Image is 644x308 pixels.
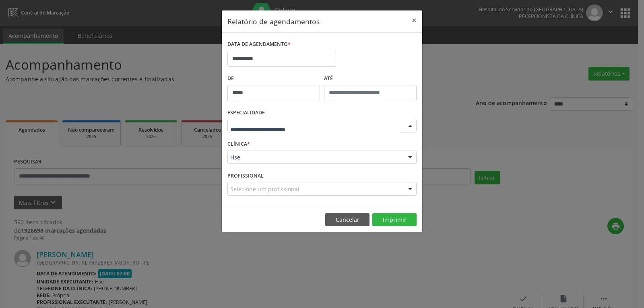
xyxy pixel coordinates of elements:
[227,107,265,119] label: ESPECIALIDADE
[406,10,422,30] button: Close
[227,72,320,85] label: De
[227,38,291,51] label: DATA DE AGENDAMENTO
[227,16,320,27] h5: Relatório de agendamentos
[324,72,417,85] label: ATÉ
